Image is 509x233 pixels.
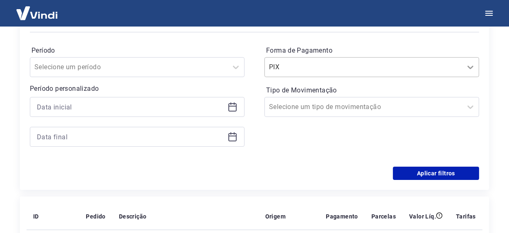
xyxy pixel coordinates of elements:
label: Tipo de Movimentação [266,85,477,95]
p: Origem [265,212,286,221]
p: Valor Líq. [409,212,436,221]
p: Período personalizado [30,84,245,94]
p: Pagamento [326,212,358,221]
p: Tarifas [456,212,476,221]
img: Vindi [10,0,64,26]
input: Data final [37,131,224,143]
label: Forma de Pagamento [266,46,477,56]
p: Parcelas [371,212,396,221]
p: Descrição [119,212,147,221]
p: ID [33,212,39,221]
input: Data inicial [37,101,224,113]
p: Pedido [86,212,105,221]
label: Período [32,46,243,56]
button: Aplicar filtros [393,167,479,180]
